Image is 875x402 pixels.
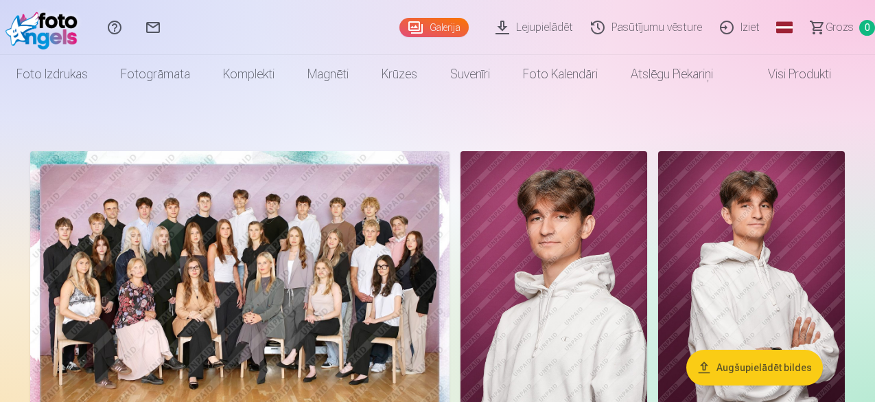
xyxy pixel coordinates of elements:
span: Grozs [826,19,854,36]
a: Fotogrāmata [104,55,207,93]
img: /fa1 [5,5,84,49]
span: 0 [859,20,875,36]
a: Krūzes [365,55,434,93]
a: Suvenīri [434,55,506,93]
a: Komplekti [207,55,291,93]
a: Atslēgu piekariņi [614,55,730,93]
a: Galerija [399,18,469,37]
button: Augšupielādēt bildes [686,350,823,386]
a: Foto kalendāri [506,55,614,93]
a: Visi produkti [730,55,848,93]
a: Magnēti [291,55,365,93]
